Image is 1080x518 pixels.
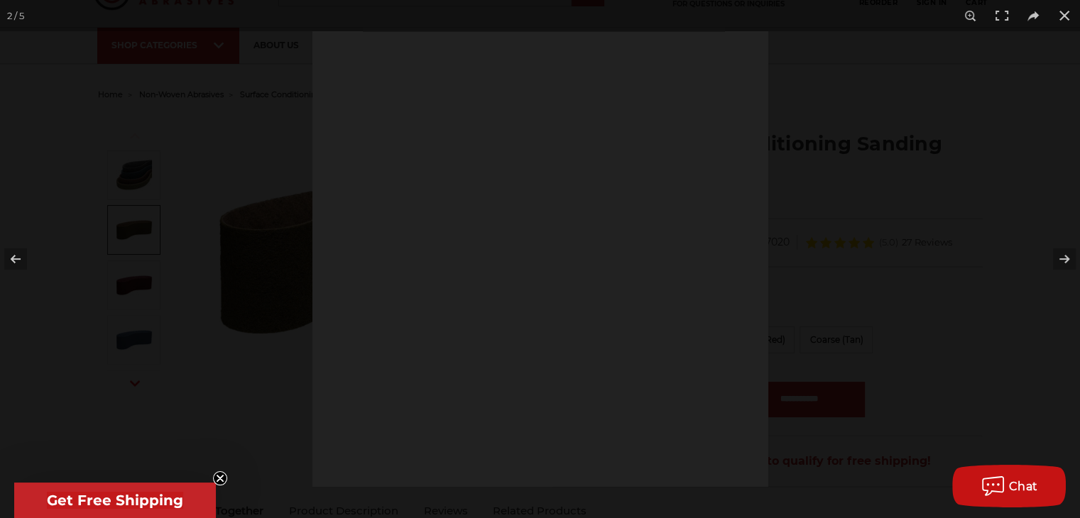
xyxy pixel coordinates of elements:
span: Get Free Shipping [47,492,183,509]
button: Next (arrow right) [1030,224,1080,294]
button: Close teaser [213,471,227,485]
button: Chat [952,465,1066,507]
span: Chat [1009,480,1038,493]
div: Get Free ShippingClose teaser [14,483,216,518]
